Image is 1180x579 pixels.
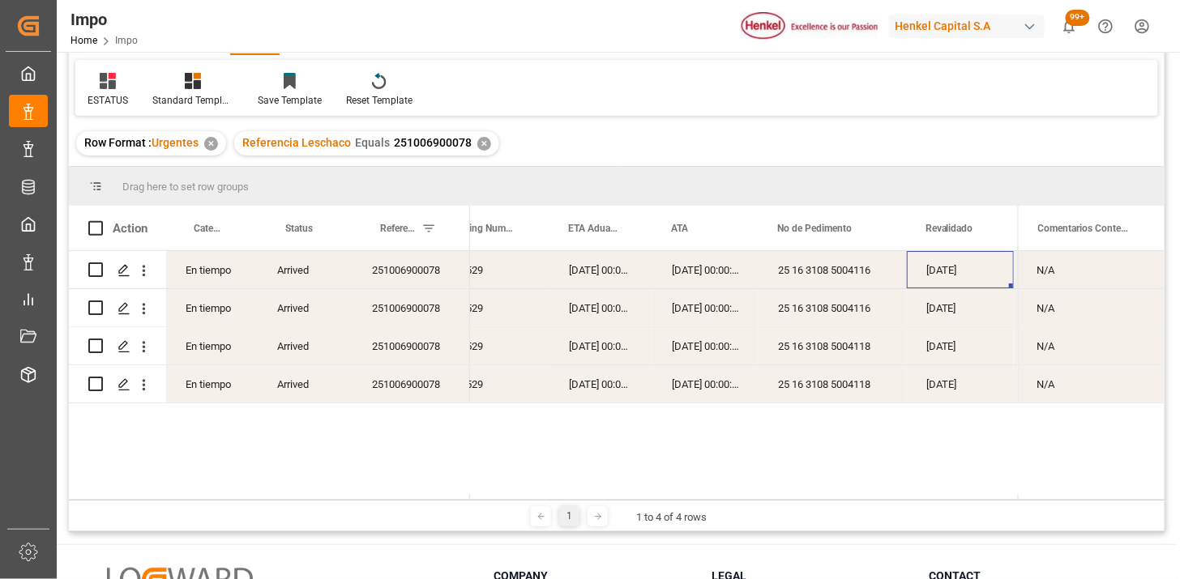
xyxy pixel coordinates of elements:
div: Arrived [258,289,353,326]
div: DANUM 168 [1014,289,1175,326]
div: [DATE] 00:00:00 [652,327,759,364]
div: Henkel Capital S.A [889,15,1045,38]
div: N/A [1018,251,1165,288]
div: Reset Template [346,93,413,108]
span: No de Pedimento [777,223,852,234]
span: Referencia Leschaco [242,136,351,149]
div: ✕ [477,137,491,151]
div: DANUM 168 [1014,251,1175,288]
div: Action [113,221,147,236]
div: N/A [1018,327,1165,364]
div: 251006900078 [353,327,470,364]
button: show 100 new notifications [1051,8,1088,45]
div: [DATE] 00:00:00 [549,327,652,364]
div: En tiempo [166,289,258,326]
div: [DATE] [907,327,1014,364]
span: Row Format : [84,136,152,149]
div: Save Template [258,93,322,108]
div: N/A [1018,365,1165,402]
div: Press SPACE to select this row. [1018,251,1165,289]
span: Urgentes [152,136,199,149]
div: [DATE] 00:00:00 [549,251,652,288]
span: ETA Aduana [568,223,618,234]
div: En tiempo [166,327,258,364]
span: ATA [671,223,688,234]
div: 122FA00529 [407,365,549,402]
div: Arrived [258,327,353,364]
div: [DATE] [907,251,1014,288]
div: ESTATUS [88,93,128,108]
span: Bill of Lading Number [425,223,515,234]
div: 251006900078 [353,365,470,402]
div: En tiempo [166,251,258,288]
div: DANUM 168 [1014,365,1175,402]
span: Equals [355,136,390,149]
div: 122FA00529 [407,251,549,288]
div: [DATE] 00:00:00 [652,365,759,402]
div: [DATE] [907,289,1014,326]
a: Home [71,35,97,46]
div: Impo [71,7,138,32]
button: Help Center [1088,8,1124,45]
div: Arrived [258,365,353,402]
div: Press SPACE to select this row. [69,365,470,403]
div: 25 16 3108 5004118 [759,327,907,364]
div: En tiempo [166,365,258,402]
div: [DATE] 00:00:00 [549,365,652,402]
div: [DATE] [907,365,1014,402]
div: [DATE] 00:00:00 [549,289,652,326]
div: 251006900078 [353,251,470,288]
div: DANUM 168 [1014,327,1175,364]
div: 1 [559,506,579,526]
div: 1 to 4 of 4 rows [636,509,707,526]
div: Press SPACE to select this row. [1018,327,1165,365]
div: Press SPACE to select this row. [1018,365,1165,403]
div: Standard Templates [152,93,233,108]
div: Arrived [258,251,353,288]
div: Press SPACE to select this row. [1018,289,1165,327]
span: Comentarios Contenedor [1038,223,1131,234]
div: [DATE] 00:00:00 [652,289,759,326]
div: 251006900078 [353,289,470,326]
div: N/A [1018,289,1165,326]
span: Status [285,223,313,234]
span: Revalidado [926,223,973,234]
span: Categoría [194,223,224,234]
img: Henkel%20logo.jpg_1689854090.jpg [742,12,878,40]
div: Press SPACE to select this row. [69,289,470,327]
div: 25 16 3108 5004118 [759,365,907,402]
button: Henkel Capital S.A [889,11,1051,41]
span: Referencia Leschaco [380,223,415,234]
div: 122FA00529 [407,289,549,326]
div: Press SPACE to select this row. [69,251,470,289]
span: Drag here to set row groups [122,181,249,193]
div: 25 16 3108 5004116 [759,251,907,288]
span: 251006900078 [394,136,472,149]
div: 122FA00529 [407,327,549,364]
div: 25 16 3108 5004116 [759,289,907,326]
div: Press SPACE to select this row. [69,327,470,365]
div: [DATE] 00:00:00 [652,251,759,288]
div: ✕ [204,137,218,151]
span: 99+ [1066,10,1090,26]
